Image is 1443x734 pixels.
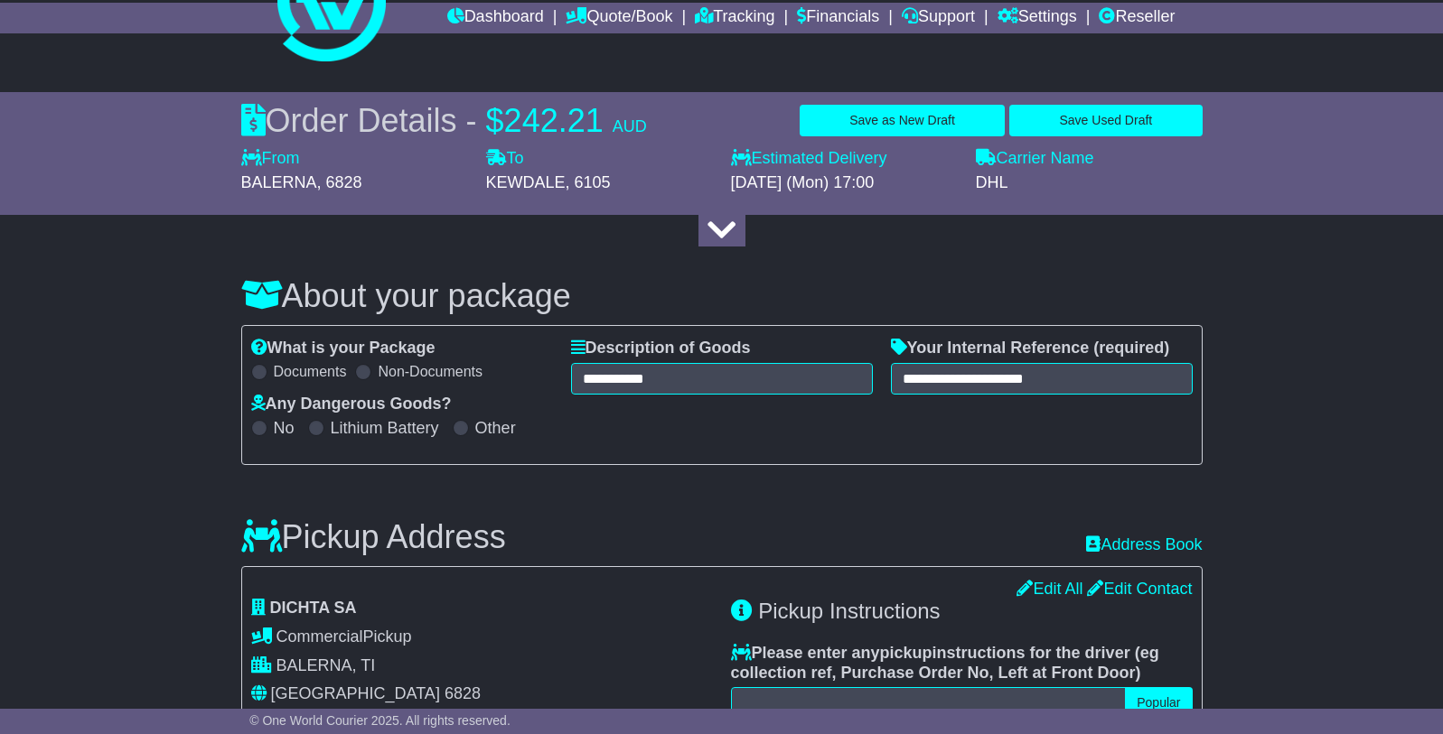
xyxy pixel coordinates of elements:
span: eg collection ref, Purchase Order No, Left at Front Door [731,644,1159,682]
a: Financials [797,3,879,33]
a: Dashboard [447,3,544,33]
span: © One World Courier 2025. All rights reserved. [249,713,511,728]
button: Popular [1125,687,1192,719]
div: DHL [976,173,1203,193]
span: , 6105 [566,173,611,191]
label: From [241,149,300,169]
label: Non-Documents [378,363,483,380]
label: What is your Package [251,339,436,358]
label: Any Dangerous Goods? [251,395,452,414]
a: Quote/Book [566,3,672,33]
a: Reseller [1099,3,1175,33]
h3: About your package [241,278,1203,314]
div: Order Details - [241,101,647,140]
label: Carrier Name [976,149,1094,169]
a: Tracking [695,3,774,33]
span: KEWDALE [486,173,566,191]
label: Estimated Delivery [731,149,958,169]
a: Address Book [1086,535,1202,555]
h3: Pickup Address [241,519,506,555]
span: 6828 [445,684,481,702]
label: Documents [274,363,347,380]
div: [DATE] (Mon) 17:00 [731,173,958,193]
span: DICHTA SA [270,599,357,617]
span: $ [486,102,504,139]
a: Edit Contact [1087,580,1192,598]
label: No [274,419,295,439]
label: Your Internal Reference (required) [891,339,1170,358]
a: Edit All [1017,580,1082,598]
span: [GEOGRAPHIC_DATA] [271,684,440,702]
a: Support [902,3,975,33]
button: Save as New Draft [800,105,1005,136]
span: , 6828 [317,173,362,191]
label: Description of Goods [571,339,751,358]
span: Commercial [276,627,363,646]
span: pickup [880,644,932,662]
span: AUD [613,117,647,135]
span: 242.21 [504,102,604,139]
label: Other [475,419,516,439]
button: Save Used Draft [1009,105,1202,136]
span: BALERNA, TI [276,656,376,674]
label: To [486,149,524,169]
span: Pickup Instructions [758,599,940,623]
span: BALERNA [241,173,317,191]
label: Lithium Battery [331,419,439,439]
label: Please enter any instructions for the driver ( ) [731,644,1193,683]
div: Pickup [251,627,713,647]
a: Settings [998,3,1077,33]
